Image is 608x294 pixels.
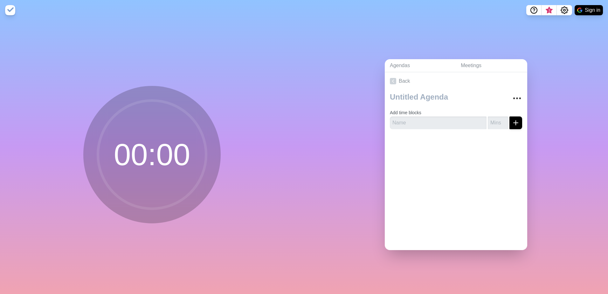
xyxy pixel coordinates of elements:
button: What’s new [542,5,557,15]
span: 3 [547,8,552,13]
a: Agendas [385,59,456,72]
a: Meetings [456,59,527,72]
button: Sign in [575,5,603,15]
button: Settings [557,5,572,15]
input: Name [390,116,487,129]
button: Help [526,5,542,15]
button: More [511,92,523,105]
img: timeblocks logo [5,5,15,15]
input: Mins [488,116,508,129]
img: google logo [577,8,582,13]
label: Add time blocks [390,110,421,115]
a: Back [385,72,527,90]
